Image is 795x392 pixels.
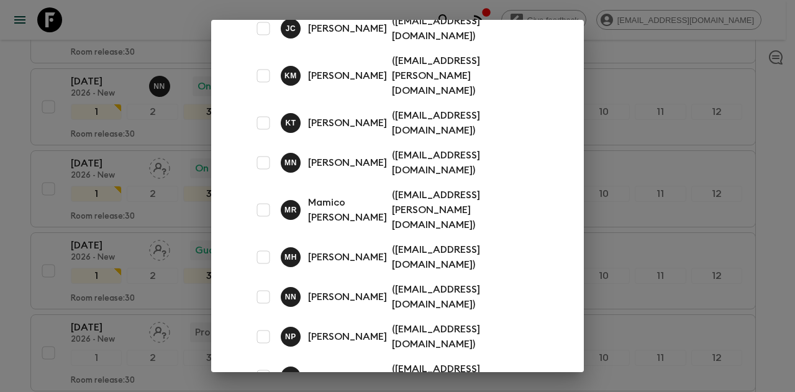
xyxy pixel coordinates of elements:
p: ( [EMAIL_ADDRESS][DOMAIN_NAME] ) [392,14,544,43]
p: [PERSON_NAME] [308,155,387,170]
p: K T [285,118,296,128]
p: ( [EMAIL_ADDRESS][DOMAIN_NAME] ) [392,242,544,272]
p: Mamico [PERSON_NAME] [308,195,387,225]
p: [PERSON_NAME] [308,68,387,83]
p: ( [EMAIL_ADDRESS][DOMAIN_NAME] ) [392,362,544,391]
p: [PERSON_NAME] [308,289,387,304]
p: ( [EMAIL_ADDRESS][DOMAIN_NAME] ) [392,148,544,178]
p: ( [EMAIL_ADDRESS][DOMAIN_NAME] ) [392,108,544,138]
p: J C [286,24,296,34]
p: ( [EMAIL_ADDRESS][PERSON_NAME][DOMAIN_NAME] ) [392,188,544,232]
p: ( [EMAIL_ADDRESS][DOMAIN_NAME] ) [392,282,544,312]
p: [PERSON_NAME] [308,369,387,384]
p: M H [284,252,297,262]
p: N P [285,332,296,342]
p: K M [284,71,297,81]
p: M N [284,158,297,168]
p: M R [284,205,297,215]
p: ( [EMAIL_ADDRESS][DOMAIN_NAME] ) [392,322,544,352]
p: N I [286,371,294,381]
p: ( [EMAIL_ADDRESS][PERSON_NAME][DOMAIN_NAME] ) [392,53,544,98]
p: [PERSON_NAME] [308,116,387,130]
p: N N [285,292,297,302]
p: [PERSON_NAME] [308,21,387,36]
p: [PERSON_NAME] [308,329,387,344]
p: [PERSON_NAME] [308,250,387,265]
